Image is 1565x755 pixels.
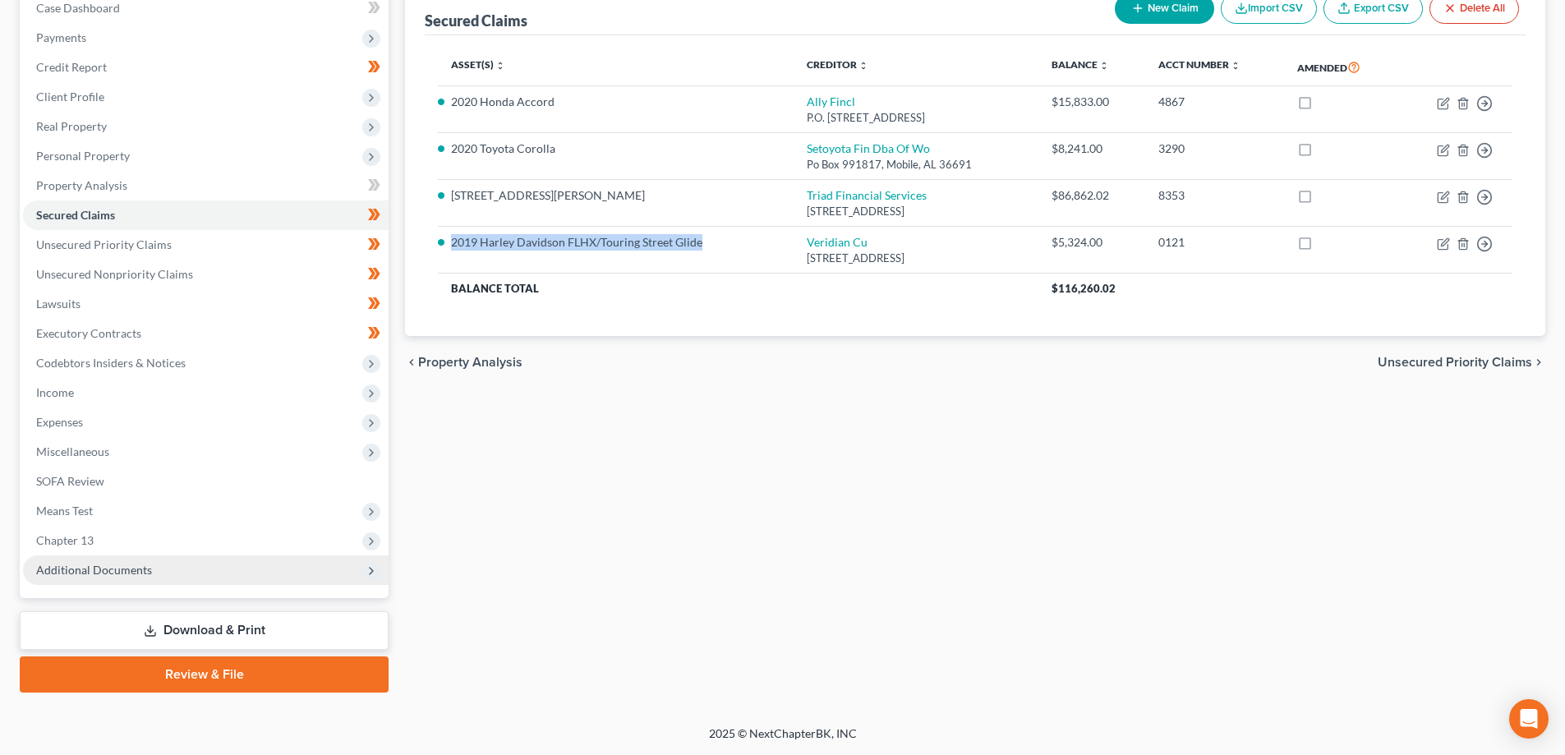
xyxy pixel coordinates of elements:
[36,208,115,222] span: Secured Claims
[405,356,522,369] button: chevron_left Property Analysis
[36,415,83,429] span: Expenses
[438,274,1038,303] th: Balance Total
[425,11,527,30] div: Secured Claims
[418,356,522,369] span: Property Analysis
[23,230,389,260] a: Unsecured Priority Claims
[1052,94,1133,110] div: $15,833.00
[1158,187,1271,204] div: 8353
[1158,140,1271,157] div: 3290
[807,251,1025,266] div: [STREET_ADDRESS]
[36,119,107,133] span: Real Property
[807,58,868,71] a: Creditor unfold_more
[1052,140,1133,157] div: $8,241.00
[1532,356,1545,369] i: chevron_right
[451,140,780,157] li: 2020 Toyota Corolla
[36,504,93,518] span: Means Test
[23,171,389,200] a: Property Analysis
[807,157,1025,173] div: Po Box 991817, Mobile, AL 36691
[36,385,74,399] span: Income
[23,467,389,496] a: SOFA Review
[858,61,868,71] i: unfold_more
[1099,61,1109,71] i: unfold_more
[1052,282,1116,295] span: $116,260.02
[36,267,193,281] span: Unsecured Nonpriority Claims
[36,30,86,44] span: Payments
[1284,48,1398,86] th: Amended
[451,234,780,251] li: 2019 Harley Davidson FLHX/Touring Street Glide
[1231,61,1240,71] i: unfold_more
[807,141,930,155] a: Setoyota Fin Dba Of Wo
[1158,58,1240,71] a: Acct Number unfold_more
[36,356,186,370] span: Codebtors Insiders & Notices
[36,297,81,311] span: Lawsuits
[405,356,418,369] i: chevron_left
[36,444,109,458] span: Miscellaneous
[23,289,389,319] a: Lawsuits
[1052,58,1109,71] a: Balance unfold_more
[1158,234,1271,251] div: 0121
[36,326,141,340] span: Executory Contracts
[23,200,389,230] a: Secured Claims
[807,94,855,108] a: Ally Fincl
[36,60,107,74] span: Credit Report
[23,319,389,348] a: Executory Contracts
[20,656,389,693] a: Review & File
[1158,94,1271,110] div: 4867
[807,235,868,249] a: Veridian Cu
[807,188,927,202] a: Triad Financial Services
[1052,187,1133,204] div: $86,862.02
[36,1,120,15] span: Case Dashboard
[23,260,389,289] a: Unsecured Nonpriority Claims
[36,474,104,488] span: SOFA Review
[807,204,1025,219] div: [STREET_ADDRESS]
[36,533,94,547] span: Chapter 13
[807,110,1025,126] div: P.O. [STREET_ADDRESS]
[36,149,130,163] span: Personal Property
[36,237,172,251] span: Unsecured Priority Claims
[23,53,389,82] a: Credit Report
[36,563,152,577] span: Additional Documents
[1509,699,1549,739] div: Open Intercom Messenger
[451,58,505,71] a: Asset(s) unfold_more
[36,178,127,192] span: Property Analysis
[1378,356,1545,369] button: Unsecured Priority Claims chevron_right
[315,725,1251,755] div: 2025 © NextChapterBK, INC
[1052,234,1133,251] div: $5,324.00
[451,94,780,110] li: 2020 Honda Accord
[36,90,104,104] span: Client Profile
[20,611,389,650] a: Download & Print
[495,61,505,71] i: unfold_more
[1378,356,1532,369] span: Unsecured Priority Claims
[451,187,780,204] li: [STREET_ADDRESS][PERSON_NAME]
